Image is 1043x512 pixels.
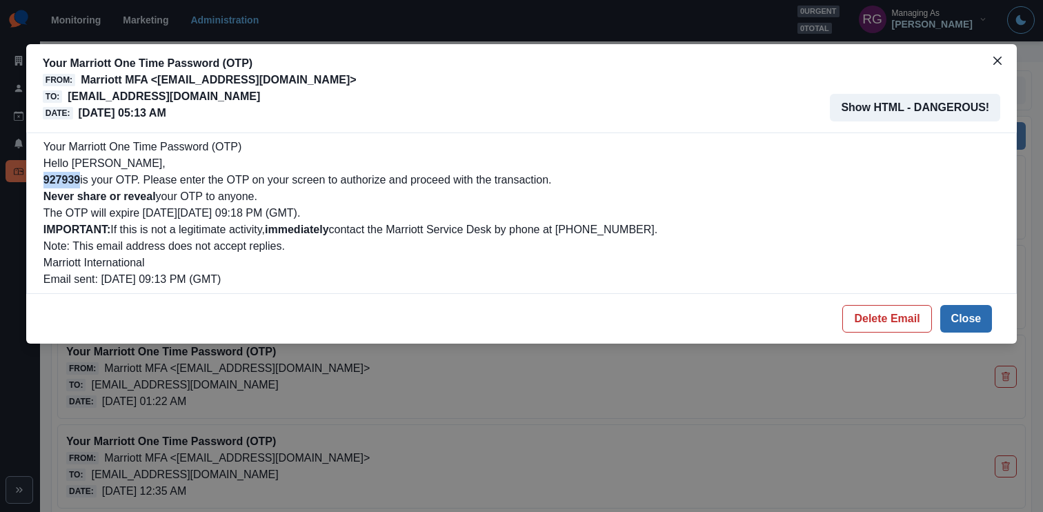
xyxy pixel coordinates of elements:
[43,155,1000,172] p: Hello [PERSON_NAME],
[43,224,110,235] b: IMPORTANT:
[43,188,1000,205] p: your OTP to anyone.
[830,94,1000,121] button: Show HTML - DANGEROUS!
[265,224,328,235] b: immediately
[43,107,73,119] span: Date:
[43,255,1000,271] p: Marriott International
[43,238,1000,255] p: Note: This email address does not accept replies.
[79,105,166,121] p: [DATE] 05:13 AM
[43,172,1000,188] p: is your OTP. Please enter the OTP on your screen to authorize and proceed with the transaction.
[986,50,1009,72] button: Close
[43,74,75,86] span: From:
[43,205,1000,221] p: The OTP will expire [DATE][DATE] 09:18 PM (GMT).
[43,174,80,186] b: 927939
[43,221,1000,238] p: If this is not a legitimate activity, contact the Marriott Service Desk by phone at [PHONE_NUMBER].
[43,190,156,202] b: Never share or reveal
[940,305,993,333] button: Close
[43,139,1000,288] div: Your Marriott One Time Password (OTP)
[81,72,356,88] p: Marriott MFA <[EMAIL_ADDRESS][DOMAIN_NAME]>
[43,90,62,103] span: To:
[842,305,931,333] button: Delete Email
[43,55,357,72] p: Your Marriott One Time Password (OTP)
[68,88,260,105] p: [EMAIL_ADDRESS][DOMAIN_NAME]
[43,271,1000,288] p: Email sent: [DATE] 09:13 PM (GMT)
